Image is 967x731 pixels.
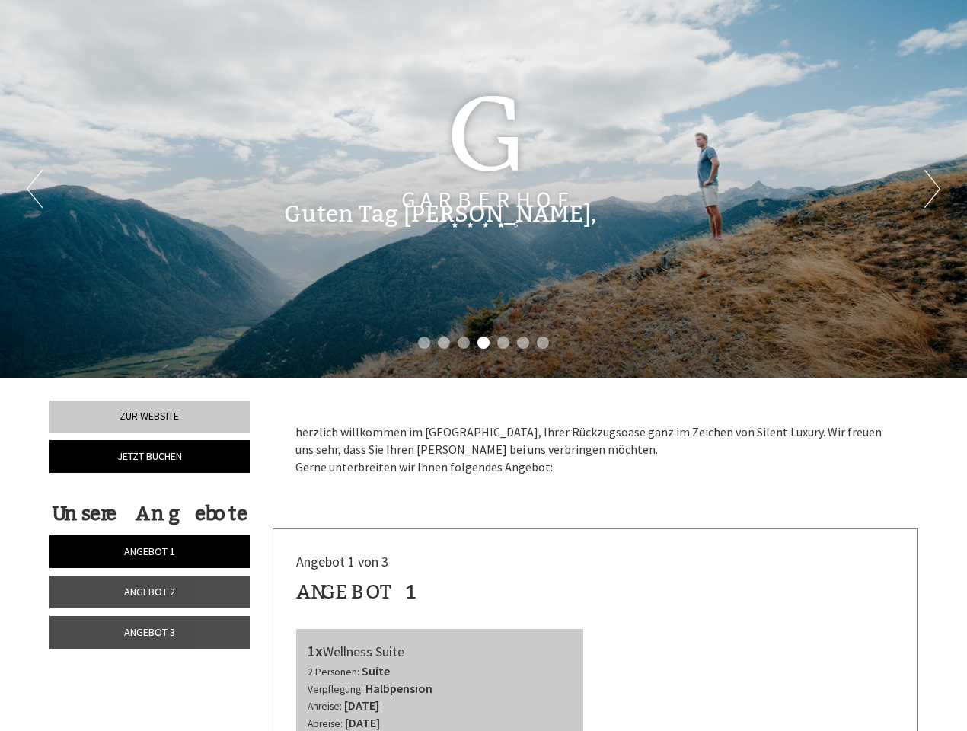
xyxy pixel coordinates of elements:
[284,202,597,227] h1: Guten Tag [PERSON_NAME],
[308,700,342,713] small: Anreise:
[362,663,390,678] b: Suite
[308,666,359,678] small: 2 Personen:
[296,553,388,570] span: Angebot 1 von 3
[345,715,380,730] b: [DATE]
[924,170,940,208] button: Next
[27,170,43,208] button: Previous
[365,681,432,696] b: Halbpension
[308,683,363,696] small: Verpflegung:
[308,640,573,662] div: Wellness Suite
[295,423,895,476] p: herzlich willkommen im [GEOGRAPHIC_DATA], Ihrer Rückzugsoase ganz im Zeichen von Silent Luxury. W...
[344,697,379,713] b: [DATE]
[308,641,323,660] b: 1x
[296,578,419,606] div: Angebot 1
[308,717,343,730] small: Abreise:
[49,440,250,473] a: Jetzt buchen
[124,585,175,599] span: Angebot 2
[124,625,175,639] span: Angebot 3
[49,500,250,528] div: Unsere Angebote
[124,544,175,558] span: Angebot 1
[49,401,250,433] a: Zur Website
